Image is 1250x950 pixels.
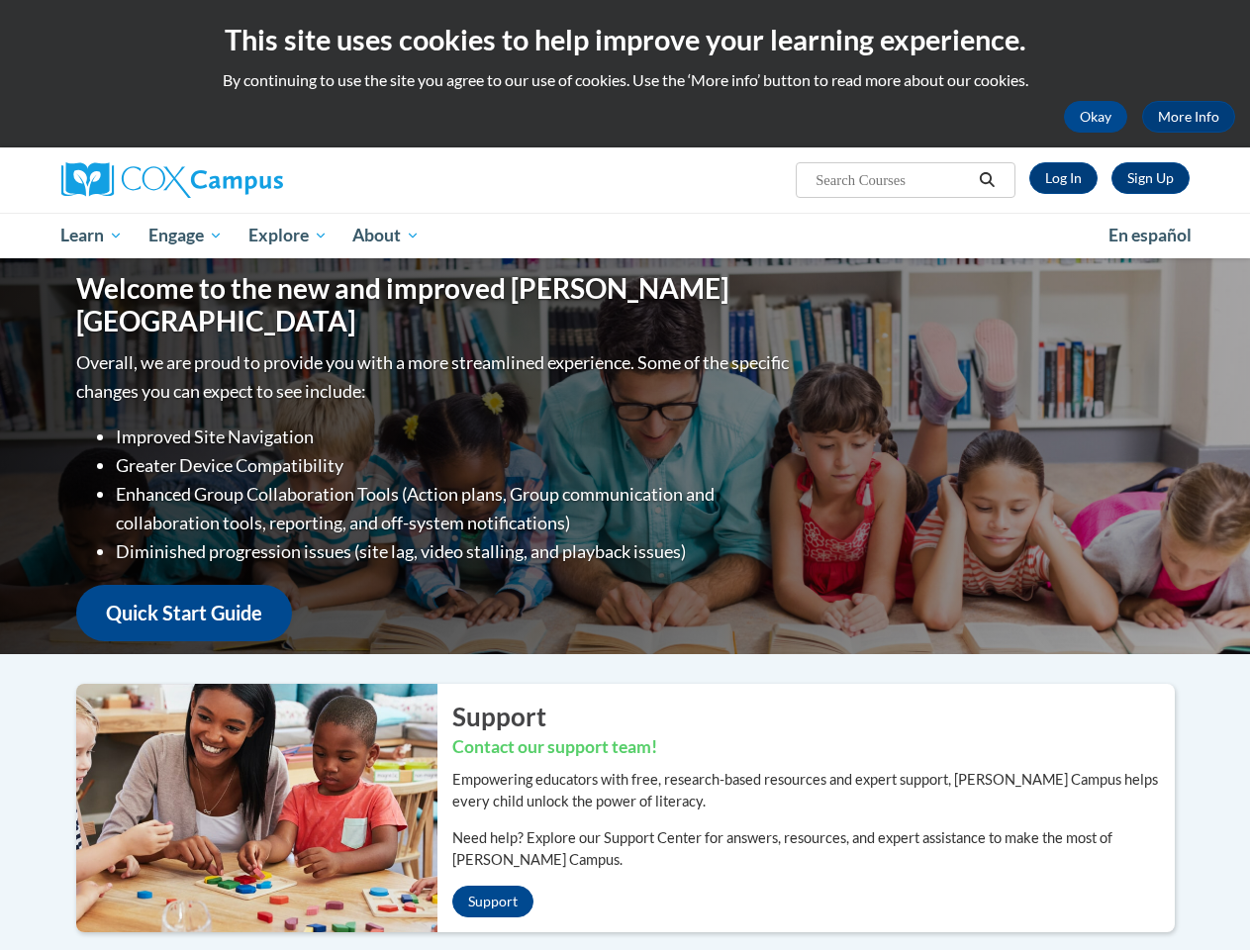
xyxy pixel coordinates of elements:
button: Okay [1064,101,1127,133]
a: Register [1111,162,1190,194]
div: Main menu [47,213,1204,258]
span: Engage [148,224,223,247]
img: Cox Campus [61,162,283,198]
li: Enhanced Group Collaboration Tools (Action plans, Group communication and collaboration tools, re... [116,480,794,537]
a: Quick Start Guide [76,585,292,641]
span: En español [1108,225,1192,245]
p: By continuing to use the site you agree to our use of cookies. Use the ‘More info’ button to read... [15,69,1235,91]
a: Engage [136,213,236,258]
li: Diminished progression issues (site lag, video stalling, and playback issues) [116,537,794,566]
a: More Info [1142,101,1235,133]
p: Need help? Explore our Support Center for answers, resources, and expert assistance to make the m... [452,827,1175,871]
h1: Welcome to the new and improved [PERSON_NAME][GEOGRAPHIC_DATA] [76,272,794,338]
a: Learn [48,213,137,258]
a: Explore [236,213,340,258]
span: Explore [248,224,328,247]
a: Cox Campus [61,162,418,198]
span: About [352,224,420,247]
a: Support [452,886,533,917]
li: Improved Site Navigation [116,423,794,451]
h3: Contact our support team! [452,735,1175,760]
button: Search [972,168,1002,192]
h2: Support [452,699,1175,734]
input: Search Courses [814,168,972,192]
a: Log In [1029,162,1098,194]
li: Greater Device Compatibility [116,451,794,480]
p: Overall, we are proud to provide you with a more streamlined experience. Some of the specific cha... [76,348,794,406]
span: Learn [60,224,123,247]
a: En español [1096,215,1204,256]
p: Empowering educators with free, research-based resources and expert support, [PERSON_NAME] Campus... [452,769,1175,812]
h2: This site uses cookies to help improve your learning experience. [15,20,1235,59]
img: ... [61,684,437,931]
a: About [339,213,433,258]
